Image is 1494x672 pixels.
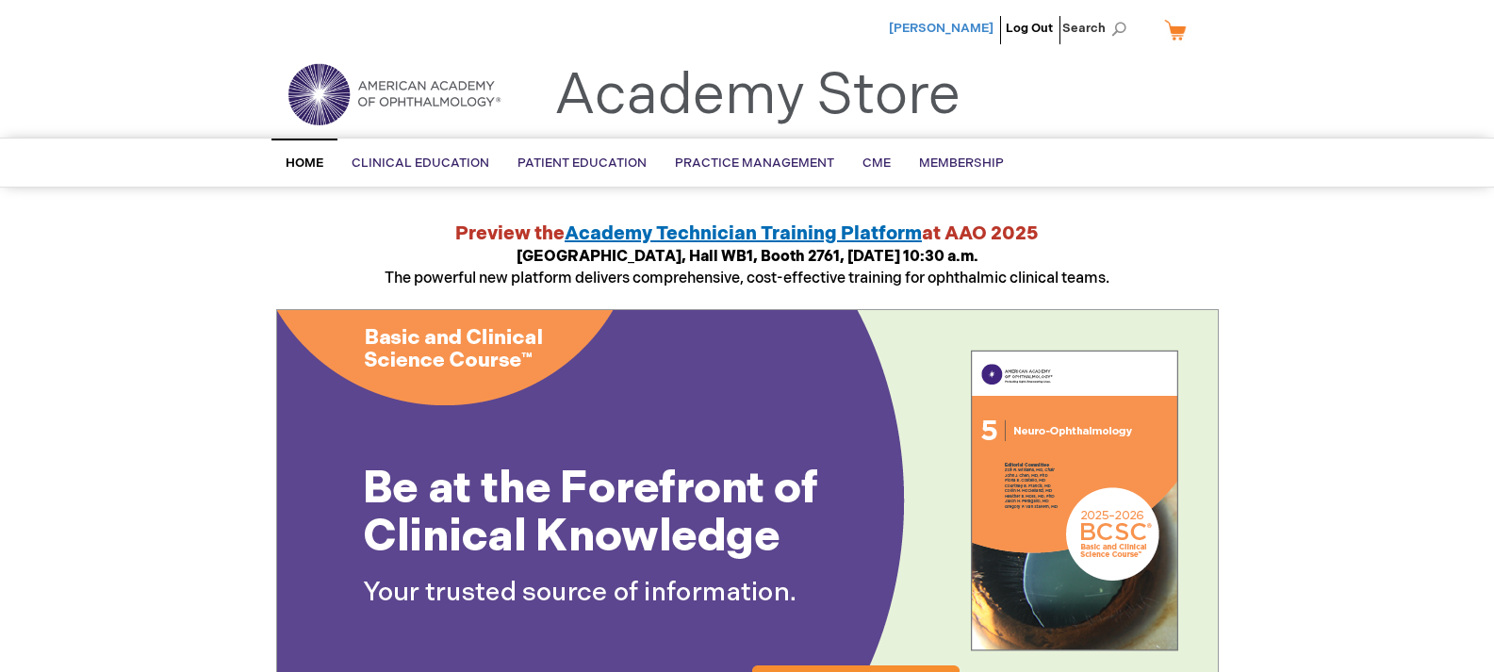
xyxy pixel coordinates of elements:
[385,248,1109,287] span: The powerful new platform delivers comprehensive, cost-effective training for ophthalmic clinical...
[889,21,993,36] a: [PERSON_NAME]
[286,156,323,171] span: Home
[862,156,891,171] span: CME
[554,62,960,130] a: Academy Store
[517,248,978,266] strong: [GEOGRAPHIC_DATA], Hall WB1, Booth 2761, [DATE] 10:30 a.m.
[455,222,1039,245] strong: Preview the at AAO 2025
[1006,21,1053,36] a: Log Out
[675,156,834,171] span: Practice Management
[919,156,1004,171] span: Membership
[517,156,647,171] span: Patient Education
[565,222,922,245] a: Academy Technician Training Platform
[1062,9,1134,47] span: Search
[352,156,489,171] span: Clinical Education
